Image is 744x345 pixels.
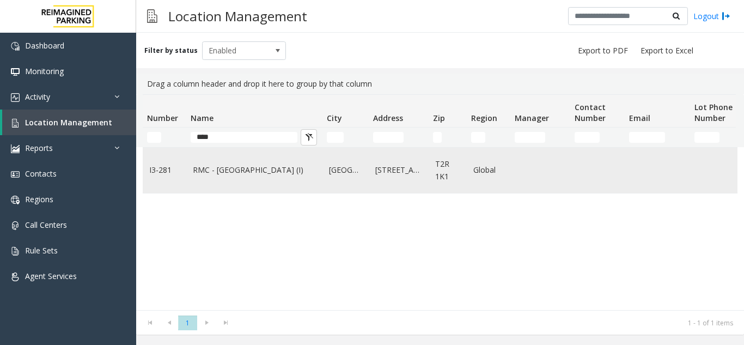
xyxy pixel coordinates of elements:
[327,132,344,143] input: City Filter
[322,128,369,147] td: City Filter
[11,144,20,153] img: 'icon'
[178,316,197,330] span: Page 1
[471,132,485,143] input: Region Filter
[301,129,317,146] button: Clear
[327,113,342,123] span: City
[11,196,20,204] img: 'icon'
[25,220,67,230] span: Call Centers
[575,102,606,123] span: Contact Number
[144,46,198,56] label: Filter by status
[329,164,362,176] a: [GEOGRAPHIC_DATA]
[25,66,64,76] span: Monitoring
[429,128,467,147] td: Zip Filter
[136,94,744,310] div: Data table
[191,113,214,123] span: Name
[510,128,570,147] td: Manager Filter
[163,3,313,29] h3: Location Management
[694,132,719,143] input: Lot Phone Number Filter
[25,168,57,179] span: Contacts
[2,110,136,135] a: Location Management
[25,271,77,281] span: Agent Services
[375,164,422,176] a: [STREET_ADDRESS]
[433,132,442,143] input: Zip Filter
[143,74,737,94] div: Drag a column header and drop it here to group by that column
[149,164,180,176] a: I3-281
[467,128,510,147] td: Region Filter
[147,113,178,123] span: Number
[575,132,600,143] input: Contact Number Filter
[25,117,112,128] span: Location Management
[193,164,316,176] a: RMC - [GEOGRAPHIC_DATA] (I)
[147,132,161,143] input: Number Filter
[574,43,632,58] button: Export to PDF
[625,128,690,147] td: Email Filter
[515,113,549,123] span: Manager
[473,164,504,176] a: Global
[147,3,157,29] img: pageIcon
[578,45,628,56] span: Export to PDF
[25,194,53,204] span: Regions
[242,318,733,328] kendo-pager-info: 1 - 1 of 1 items
[25,245,58,256] span: Rule Sets
[11,68,20,76] img: 'icon'
[629,113,650,123] span: Email
[191,132,297,143] input: Name Filter
[694,102,733,123] span: Lot Phone Number
[515,132,545,143] input: Manager Filter
[722,10,730,22] img: logout
[373,132,404,143] input: Address Filter
[25,40,64,51] span: Dashboard
[369,128,429,147] td: Address Filter
[435,158,460,183] a: T2R 1K1
[693,10,730,22] a: Logout
[570,128,625,147] td: Contact Number Filter
[11,93,20,102] img: 'icon'
[186,128,322,147] td: Name Filter
[433,113,445,123] span: Zip
[471,113,497,123] span: Region
[373,113,403,123] span: Address
[25,92,50,102] span: Activity
[11,221,20,230] img: 'icon'
[11,42,20,51] img: 'icon'
[143,128,186,147] td: Number Filter
[641,45,693,56] span: Export to Excel
[11,119,20,128] img: 'icon'
[25,143,53,153] span: Reports
[11,273,20,281] img: 'icon'
[629,132,665,143] input: Email Filter
[203,42,269,59] span: Enabled
[636,43,698,58] button: Export to Excel
[11,170,20,179] img: 'icon'
[11,247,20,256] img: 'icon'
